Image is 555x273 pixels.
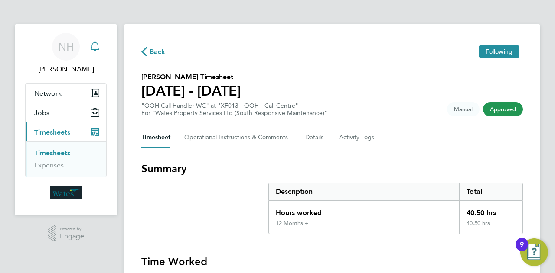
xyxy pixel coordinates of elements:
div: Timesheets [26,141,106,177]
button: Timesheet [141,127,170,148]
div: Summary [268,183,523,234]
div: Total [459,183,522,200]
a: Timesheets [34,149,70,157]
a: Go to home page [25,186,107,199]
span: Back [150,47,166,57]
h3: Time Worked [141,255,523,269]
img: wates-logo-retina.png [50,186,82,199]
div: "OOH Call Handler WC" at "XF013 - OOH - Call Centre" [141,102,327,117]
span: NH [58,41,74,52]
button: Network [26,84,106,103]
a: Powered byEngage [48,225,85,242]
span: Powered by [60,225,84,233]
button: Operational Instructions & Comments [184,127,291,148]
div: 12 Months + [276,220,309,227]
span: Neasha Hooshue [25,64,107,74]
div: 40.50 hrs [459,201,522,220]
div: 40.50 hrs [459,220,522,234]
span: This timesheet has been approved. [483,102,523,116]
span: Following [486,48,513,55]
a: Expenses [34,161,64,169]
div: Hours worked [269,201,459,220]
button: Timesheets [26,122,106,141]
h2: [PERSON_NAME] Timesheet [141,72,241,82]
nav: Main navigation [15,24,117,215]
button: Details [305,127,325,148]
div: 9 [520,244,524,256]
span: Timesheets [34,128,70,136]
span: Jobs [34,109,49,117]
button: Open Resource Center, 9 new notifications [520,238,548,266]
div: For "Wates Property Services Ltd (South Responsive Maintenance)" [141,109,327,117]
span: This timesheet was manually created. [447,102,480,116]
span: Engage [60,233,84,240]
button: Following [479,45,519,58]
span: Network [34,89,62,97]
h1: [DATE] - [DATE] [141,82,241,100]
button: Jobs [26,103,106,122]
a: NH[PERSON_NAME] [25,33,107,74]
button: Back [141,46,166,57]
button: Activity Logs [339,127,375,148]
div: Description [269,183,459,200]
h3: Summary [141,162,523,176]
